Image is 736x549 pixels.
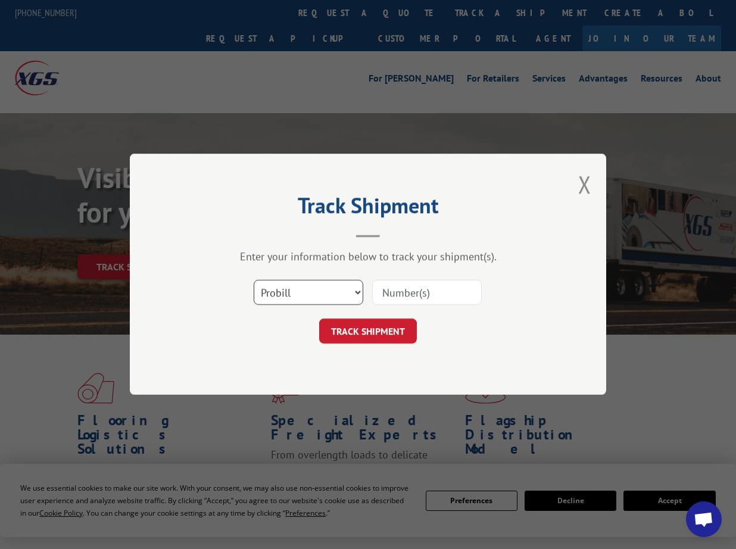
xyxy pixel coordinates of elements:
button: TRACK SHIPMENT [319,319,417,344]
h2: Track Shipment [189,197,547,220]
input: Number(s) [372,280,482,305]
button: Close modal [578,169,591,200]
div: Enter your information below to track your shipment(s). [189,250,547,264]
div: Open chat [686,501,722,537]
